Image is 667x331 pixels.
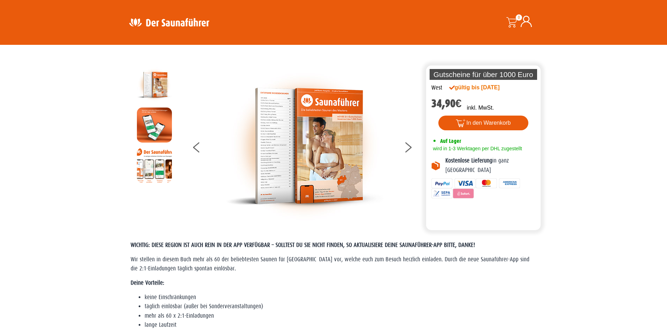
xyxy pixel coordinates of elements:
button: In den Warenkorb [438,116,528,130]
span: Auf Lager [440,138,461,144]
span: € [456,97,462,110]
div: West [431,83,442,92]
p: in ganz [GEOGRAPHIC_DATA] [445,156,536,175]
li: lange Laufzeit [145,320,537,330]
div: gültig bis [DATE] [449,83,515,92]
li: täglich einlösbar (außer bei Sonderveranstaltungen) [145,302,537,311]
p: inkl. MwSt. [467,104,494,112]
img: der-saunafuehrer-2025-west [137,67,172,102]
b: Kostenlose Lieferung [445,157,492,164]
span: Wir stellen in diesem Buch mehr als 60 der beliebtesten Saunen für [GEOGRAPHIC_DATA] vor, welche ... [131,256,529,272]
li: mehr als 60 x 2:1-Einladungen [145,311,537,320]
strong: Deine Vorteile: [131,280,164,286]
p: Gutscheine für über 1000 Euro [430,69,537,80]
img: der-saunafuehrer-2025-west [226,67,383,225]
li: keine Einschränkungen [145,293,537,302]
span: WICHTIG: DIESE REGION IST AUCH REIN IN DER APP VERFÜGBAR – SOLLTEST DU SIE NICHT FINDEN, SO AKTUA... [131,242,475,248]
img: MOCKUP-iPhone_regional [137,108,172,143]
img: Anleitung7tn [137,148,172,183]
span: wird in 1-3 Werktagen per DHL zugestellt [431,146,522,151]
bdi: 34,90 [431,97,462,110]
span: 0 [516,14,522,21]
